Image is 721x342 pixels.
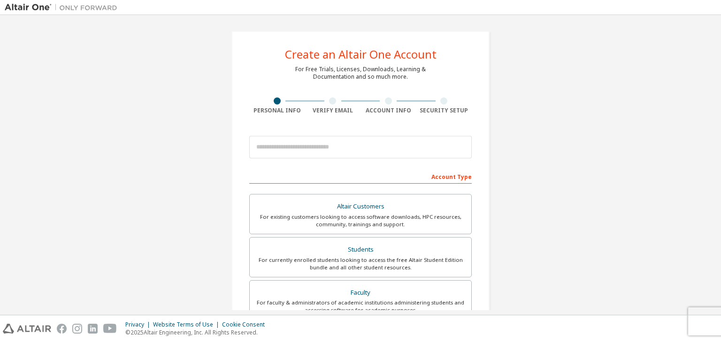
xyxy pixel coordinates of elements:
[255,256,466,271] div: For currently enrolled students looking to access the free Altair Student Edition bundle and all ...
[222,321,270,328] div: Cookie Consent
[88,324,98,334] img: linkedin.svg
[103,324,117,334] img: youtube.svg
[360,107,416,114] div: Account Info
[416,107,472,114] div: Security Setup
[125,328,270,336] p: © 2025 Altair Engineering, Inc. All Rights Reserved.
[3,324,51,334] img: altair_logo.svg
[255,200,466,213] div: Altair Customers
[295,66,426,81] div: For Free Trials, Licenses, Downloads, Learning & Documentation and so much more.
[153,321,222,328] div: Website Terms of Use
[125,321,153,328] div: Privacy
[305,107,361,114] div: Verify Email
[57,324,67,334] img: facebook.svg
[5,3,122,12] img: Altair One
[255,286,466,299] div: Faculty
[72,324,82,334] img: instagram.svg
[255,243,466,256] div: Students
[249,107,305,114] div: Personal Info
[255,213,466,228] div: For existing customers looking to access software downloads, HPC resources, community, trainings ...
[249,169,472,184] div: Account Type
[285,49,437,60] div: Create an Altair One Account
[255,299,466,314] div: For faculty & administrators of academic institutions administering students and accessing softwa...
